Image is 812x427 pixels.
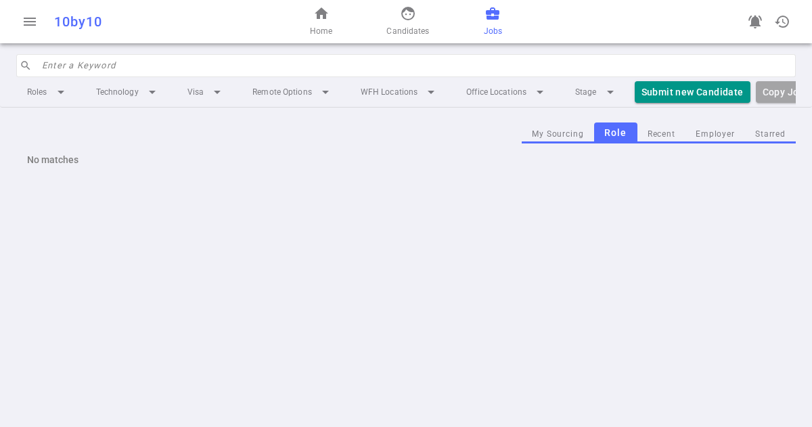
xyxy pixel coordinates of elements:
[774,14,790,30] span: history
[22,14,38,30] span: menu
[742,8,769,35] a: Go to see announcements
[16,80,80,104] li: Roles
[386,24,429,38] span: Candidates
[350,80,450,104] li: WFH Locations
[484,5,502,38] a: Jobs
[400,5,416,22] span: face
[313,5,330,22] span: home
[85,80,171,104] li: Technology
[20,60,32,72] span: search
[386,5,429,38] a: Candidates
[637,125,685,143] button: Recent
[310,5,332,38] a: Home
[242,80,344,104] li: Remote Options
[310,24,332,38] span: Home
[484,24,502,38] span: Jobs
[594,122,637,143] button: Role
[455,80,559,104] li: Office Locations
[522,125,594,143] button: My Sourcing
[484,5,501,22] span: business_center
[177,80,236,104] li: Visa
[747,14,763,30] span: notifications_active
[769,8,796,35] button: Open history
[16,8,43,35] button: Open menu
[54,14,265,30] div: 10by10
[745,125,796,143] button: Starred
[564,80,629,104] li: Stage
[16,143,796,176] div: No matches
[685,125,745,143] button: Employer
[635,81,750,104] button: Submit new Candidate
